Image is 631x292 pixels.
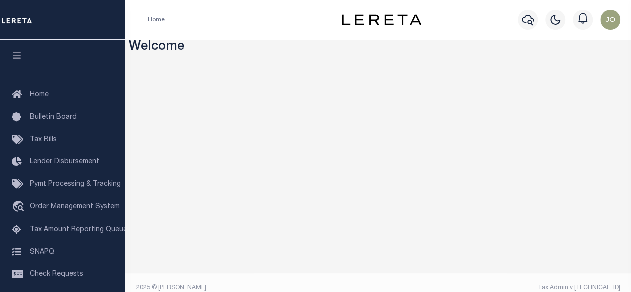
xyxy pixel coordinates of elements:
span: SNAPQ [30,248,54,255]
span: Tax Bills [30,136,57,143]
span: Check Requests [30,271,83,278]
i: travel_explore [12,201,28,214]
span: Home [30,91,49,98]
img: svg+xml;base64,PHN2ZyB4bWxucz0iaHR0cDovL3d3dy53My5vcmcvMjAwMC9zdmciIHBvaW50ZXItZXZlbnRzPSJub25lIi... [600,10,620,30]
span: Bulletin Board [30,114,77,121]
div: 2025 © [PERSON_NAME]. [129,283,378,292]
span: Tax Amount Reporting Queue [30,226,127,233]
span: Lender Disbursement [30,158,99,165]
span: Pymt Processing & Tracking [30,181,121,188]
div: Tax Admin v.[TECHNICAL_ID] [386,283,620,292]
img: logo-dark.svg [342,14,421,25]
li: Home [148,15,165,24]
h3: Welcome [129,40,628,55]
span: Order Management System [30,203,120,210]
